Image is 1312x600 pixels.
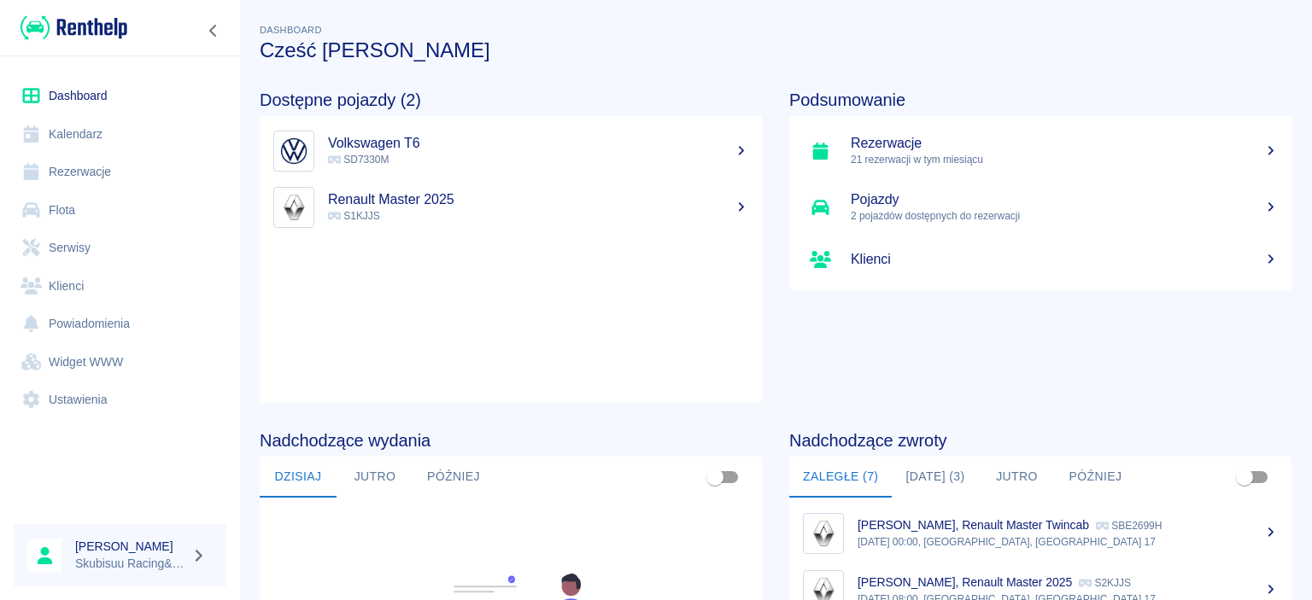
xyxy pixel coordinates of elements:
[278,135,310,167] img: Image
[260,123,762,179] a: ImageVolkswagen T6 SD7330M
[892,457,978,498] button: [DATE] (3)
[979,457,1056,498] button: Jutro
[789,457,892,498] button: Zaległe (7)
[14,343,226,382] a: Widget WWW
[851,152,1278,167] p: 21 rezerwacji w tym miesiącu
[337,457,413,498] button: Jutro
[807,517,840,550] img: Image
[413,457,494,498] button: Później
[789,504,1291,562] a: Image[PERSON_NAME], Renault Master Twincab SBE2699H[DATE] 00:00, [GEOGRAPHIC_DATA], [GEOGRAPHIC_D...
[851,135,1278,152] h5: Rezerwacje
[858,575,1072,589] p: [PERSON_NAME], Renault Master 2025
[260,25,322,35] span: Dashboard
[328,154,389,166] span: SD7330M
[789,179,1291,236] a: Pojazdy2 pojazdów dostępnych do rezerwacji
[14,14,127,42] a: Renthelp logo
[1228,461,1261,493] span: Pokaż przypisane tylko do mnie
[14,77,226,115] a: Dashboard
[20,14,127,42] img: Renthelp logo
[328,135,748,152] h5: Volkswagen T6
[789,123,1291,179] a: Rezerwacje21 rezerwacji w tym miesiącu
[699,461,731,493] span: Pokaż przypisane tylko do mnie
[14,267,226,306] a: Klienci
[260,430,762,451] h4: Nadchodzące wydania
[14,153,226,191] a: Rezerwacje
[260,38,1291,62] h3: Cześć [PERSON_NAME]
[1056,457,1136,498] button: Później
[14,191,226,230] a: Flota
[75,538,184,555] h6: [PERSON_NAME]
[260,179,762,236] a: ImageRenault Master 2025 S1KJJS
[278,191,310,224] img: Image
[14,229,226,267] a: Serwisy
[789,236,1291,283] a: Klienci
[851,251,1278,268] h5: Klienci
[328,210,380,222] span: S1KJJS
[14,305,226,343] a: Powiadomienia
[1096,520,1162,532] p: SBE2699H
[858,518,1089,532] p: [PERSON_NAME], Renault Master Twincab
[851,208,1278,224] p: 2 pojazdów dostępnych do rezerwacji
[201,20,226,42] button: Zwiń nawigację
[789,90,1291,110] h4: Podsumowanie
[14,381,226,419] a: Ustawienia
[328,191,748,208] h5: Renault Master 2025
[851,191,1278,208] h5: Pojazdy
[1079,577,1131,589] p: S2KJJS
[858,534,1278,550] p: [DATE] 00:00, [GEOGRAPHIC_DATA], [GEOGRAPHIC_DATA] 17
[260,457,337,498] button: Dzisiaj
[260,90,762,110] h4: Dostępne pojazdy (2)
[789,430,1291,451] h4: Nadchodzące zwroty
[75,555,184,573] p: Skubisuu Racing&Rent
[14,115,226,154] a: Kalendarz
